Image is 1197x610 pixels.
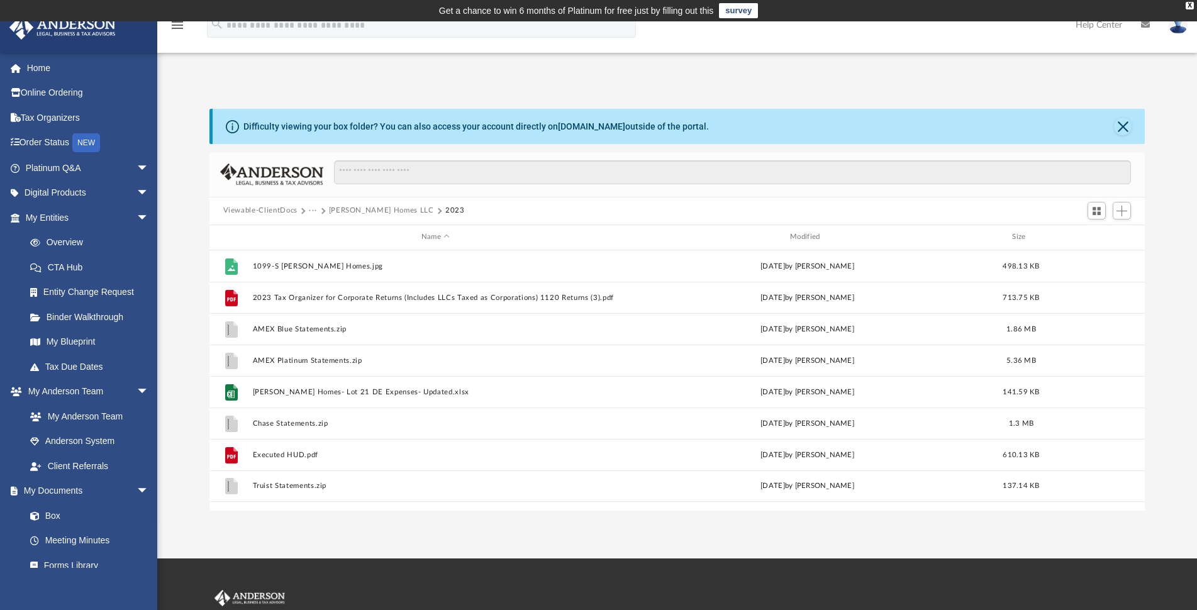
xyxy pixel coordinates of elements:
[1006,325,1036,332] span: 1.86 MB
[1006,357,1036,363] span: 5.36 MB
[252,325,618,333] button: AMEX Blue Statements.zip
[210,17,224,31] i: search
[445,205,465,216] button: 2023
[996,231,1046,243] div: Size
[624,355,990,366] div: [DATE] by [PERSON_NAME]
[1113,202,1132,219] button: Add
[214,231,246,243] div: id
[136,379,162,405] span: arrow_drop_down
[252,262,618,270] button: 1099-S [PERSON_NAME] Homes.jpg
[329,205,434,216] button: [PERSON_NAME] Homes LLC
[624,418,990,429] div: [DATE] by [PERSON_NAME]
[243,120,709,133] div: Difficulty viewing your box folder? You can also access your account directly on outside of the p...
[1169,16,1188,34] img: User Pic
[624,323,990,335] div: [DATE] by [PERSON_NAME]
[252,482,618,490] button: Truist Statements.zip
[18,354,168,379] a: Tax Due Dates
[18,304,168,330] a: Binder Walkthrough
[1008,419,1033,426] span: 1.3 MB
[9,155,168,180] a: Platinum Q&Aarrow_drop_down
[18,528,162,553] a: Meeting Minutes
[624,260,990,272] div: [DATE] by [PERSON_NAME]
[1052,231,1140,243] div: id
[18,453,162,479] a: Client Referrals
[624,480,990,492] div: [DATE] by [PERSON_NAME]
[212,590,287,606] img: Anderson Advisors Platinum Portal
[439,3,714,18] div: Get a chance to win 6 months of Platinum for free just by filling out this
[9,55,168,80] a: Home
[252,357,618,365] button: AMEX Platinum Statements.zip
[72,133,100,152] div: NEW
[18,503,155,528] a: Box
[1003,294,1039,301] span: 713.75 KB
[252,419,618,428] button: Chase Statements.zip
[9,479,162,504] a: My Documentsarrow_drop_down
[9,379,162,404] a: My Anderson Teamarrow_drop_down
[18,553,155,578] a: Forms Library
[9,105,168,130] a: Tax Organizers
[209,250,1145,511] div: grid
[252,294,618,302] button: 2023 Tax Organizer for Corporate Returns (Includes LLCs Taxed as Corporations) 1120 Returns (3).pdf
[624,231,991,243] div: Modified
[252,388,618,396] button: [PERSON_NAME] Homes- Lot 21 DE Expenses- Updated.xlsx
[334,160,1131,184] input: Search files and folders
[170,24,185,33] a: menu
[719,3,758,18] a: survey
[1003,262,1039,269] span: 498.13 KB
[624,449,990,460] div: [DATE] by [PERSON_NAME]
[1003,388,1039,395] span: 141.59 KB
[1114,118,1132,135] button: Close
[1088,202,1106,219] button: Switch to Grid View
[170,18,185,33] i: menu
[624,386,990,397] div: [DATE] by [PERSON_NAME]
[9,80,168,106] a: Online Ordering
[9,180,168,206] a: Digital Productsarrow_drop_down
[558,121,625,131] a: [DOMAIN_NAME]
[223,205,298,216] button: Viewable-ClientDocs
[18,280,168,305] a: Entity Change Request
[6,15,120,40] img: Anderson Advisors Platinum Portal
[1003,482,1039,489] span: 137.14 KB
[136,479,162,504] span: arrow_drop_down
[252,231,618,243] div: Name
[1003,451,1039,458] span: 610.13 KB
[18,255,168,280] a: CTA Hub
[136,180,162,206] span: arrow_drop_down
[136,205,162,231] span: arrow_drop_down
[18,404,155,429] a: My Anderson Team
[252,451,618,459] button: Executed HUD.pdf
[9,205,168,230] a: My Entitiesarrow_drop_down
[18,230,168,255] a: Overview
[18,429,162,454] a: Anderson System
[624,292,990,303] div: [DATE] by [PERSON_NAME]
[309,205,317,216] button: ···
[136,155,162,181] span: arrow_drop_down
[9,130,168,156] a: Order StatusNEW
[18,330,162,355] a: My Blueprint
[1186,2,1194,9] div: close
